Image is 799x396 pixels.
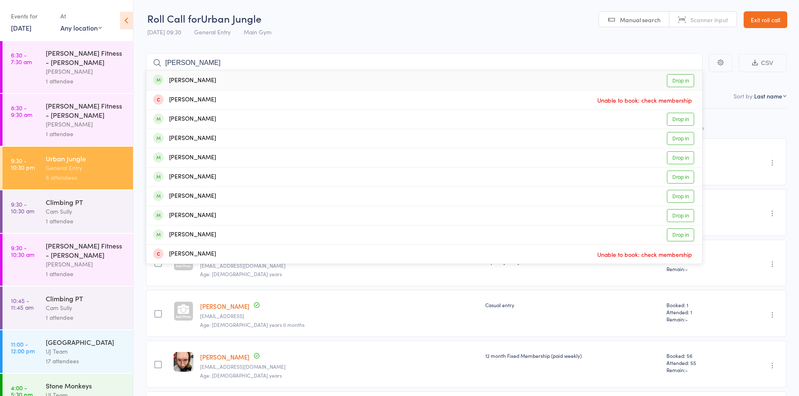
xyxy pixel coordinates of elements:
a: Drop in [667,228,694,241]
a: 9:30 -10:30 pmUrban JungleGeneral Entry6 attendees [3,147,133,189]
span: Age: [DEMOGRAPHIC_DATA] years 0 months [200,321,305,328]
span: - [685,366,688,373]
div: [PERSON_NAME] [153,76,216,85]
span: Remain: [666,366,732,373]
time: 6:30 - 7:30 am [11,52,32,65]
a: Drop in [667,113,694,126]
span: - [685,265,688,272]
div: [PERSON_NAME] [46,119,126,129]
a: 11:00 -12:00 pm[GEOGRAPHIC_DATA]UJ Team17 attendees [3,330,133,373]
span: Age: [DEMOGRAPHIC_DATA] years [200,372,282,379]
span: General Entry [194,28,231,36]
input: Search by name [146,53,703,72]
time: 11:00 - 12:00 pm [11,341,35,354]
a: Drop in [667,171,694,184]
div: 1 attendee [46,313,126,322]
div: [PERSON_NAME] Fitness - [PERSON_NAME] [46,241,126,259]
div: [PERSON_NAME] [153,114,216,124]
div: 12 month Fixed Membership (paid weekly) [485,352,660,359]
a: Exit roll call [744,11,787,28]
span: - [685,316,688,323]
small: J_w_loney@hotmail.xon [200,313,479,319]
div: Stone Monkeys [46,381,126,390]
span: Roll Call for [147,11,201,25]
div: [PERSON_NAME] [153,249,216,259]
div: 1 attendee [46,129,126,139]
a: Drop in [667,190,694,203]
div: UJ Team [46,347,126,356]
a: Drop in [667,151,694,164]
div: Cam Sully [46,207,126,216]
span: Manual search [620,16,661,24]
div: Casual entry [485,301,660,308]
div: [PERSON_NAME] Fitness - [PERSON_NAME] [46,48,126,67]
div: [PERSON_NAME] [153,230,216,240]
span: Unable to book: check membership [595,248,694,261]
span: Attended: 55 [666,359,732,366]
button: CSV [739,54,786,72]
div: Climbing PT [46,197,126,207]
div: At [60,9,102,23]
time: 10:45 - 11:45 am [11,297,34,311]
div: Events for [11,9,52,23]
span: Remain: [666,316,732,323]
a: Drop in [667,132,694,145]
time: 8:30 - 9:30 am [11,104,32,118]
div: [PERSON_NAME] [153,95,216,105]
img: image1666523586.png [174,352,193,372]
span: Booked: 56 [666,352,732,359]
time: 9:30 - 10:30 pm [11,157,35,171]
span: [DATE] 09:30 [147,28,181,36]
div: [PERSON_NAME] [46,67,126,76]
div: [GEOGRAPHIC_DATA] [46,337,126,347]
small: BenjaminAGilbert@outlook.com [200,263,479,269]
time: 9:30 - 10:30 am [11,244,34,258]
div: [PERSON_NAME] [153,211,216,220]
a: Drop in [667,209,694,222]
div: [PERSON_NAME] [153,172,216,182]
div: 1 attendee [46,76,126,86]
div: General Entry [46,163,126,173]
span: Urban Jungle [201,11,261,25]
div: [PERSON_NAME] [153,192,216,201]
div: 1 attendee [46,216,126,226]
time: 9:30 - 10:30 am [11,201,34,214]
span: Attended: 1 [666,308,732,316]
div: Climbing PT [46,294,126,303]
div: Last name [754,92,782,100]
div: Any location [60,23,102,32]
div: [PERSON_NAME] [153,153,216,163]
a: 10:45 -11:45 amClimbing PTCam Sully1 attendee [3,287,133,329]
div: [PERSON_NAME] [46,259,126,269]
a: 9:30 -10:30 am[PERSON_NAME] Fitness - [PERSON_NAME][PERSON_NAME]1 attendee [3,234,133,286]
span: Booked: 1 [666,301,732,308]
span: Age: [DEMOGRAPHIC_DATA] years [200,270,282,277]
div: 6 attendees [46,173,126,182]
small: Richocam65@gmail.com [200,364,479,370]
label: Sort by [734,92,752,100]
div: 1 attendee [46,269,126,279]
a: [DATE] [11,23,31,32]
span: Scanner input [690,16,728,24]
div: Cam Sully [46,303,126,313]
span: Unable to book: check membership [595,94,694,106]
a: 9:30 -10:30 amClimbing PTCam Sully1 attendee [3,190,133,233]
div: [PERSON_NAME] Fitness - [PERSON_NAME] [46,101,126,119]
div: [PERSON_NAME] [153,134,216,143]
a: 6:30 -7:30 am[PERSON_NAME] Fitness - [PERSON_NAME][PERSON_NAME]1 attendee [3,41,133,93]
span: Main Gym [244,28,271,36]
a: [PERSON_NAME] [200,302,250,311]
a: 8:30 -9:30 am[PERSON_NAME] Fitness - [PERSON_NAME][PERSON_NAME]1 attendee [3,94,133,146]
div: Urban Jungle [46,154,126,163]
span: Remain: [666,265,732,272]
a: Drop in [667,74,694,87]
div: 17 attendees [46,356,126,366]
a: [PERSON_NAME] [200,352,250,361]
